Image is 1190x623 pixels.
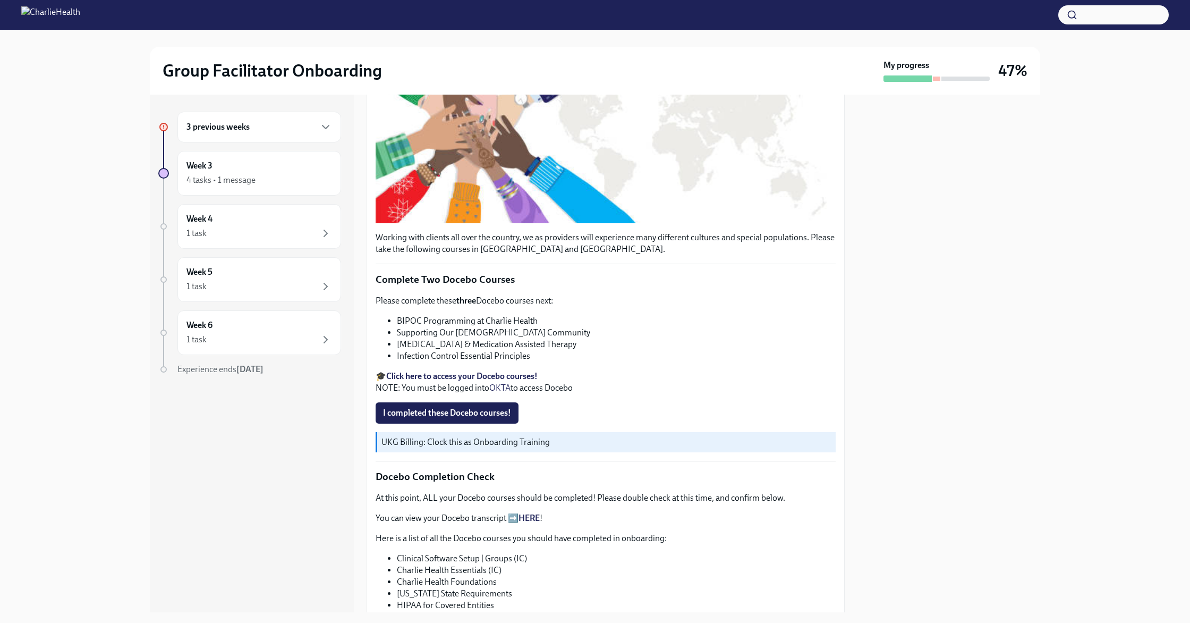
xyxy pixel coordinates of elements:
div: 3 previous weeks [177,112,341,142]
h6: Week 3 [186,160,212,172]
a: Week 41 task [158,204,341,249]
h6: Week 5 [186,266,212,278]
img: CharlieHealth [21,6,80,23]
p: Here is a list of all the Docebo courses you should have completed in onboarding: [376,533,836,544]
strong: [DATE] [236,364,263,374]
a: Week 61 task [158,310,341,355]
li: Core Compliance [397,611,836,623]
p: At this point, ALL your Docebo courses should be completed! Please double check at this time, and... [376,492,836,504]
li: [MEDICAL_DATA] & Medication Assisted Therapy [397,339,836,350]
strong: My progress [883,60,929,71]
button: Zoom image [376,35,836,223]
p: Complete Two Docebo Courses [376,273,836,287]
li: HIPAA for Covered Entities [397,600,836,611]
a: OKTA [489,383,511,393]
a: Week 51 task [158,257,341,302]
p: You can view your Docebo transcript ➡️ ! [376,512,836,524]
li: Charlie Health Foundations [397,576,836,588]
p: Working with clients all over the country, we as providers will experience many different culture... [376,232,836,255]
h6: Week 6 [186,319,212,331]
h6: 3 previous weeks [186,121,250,133]
p: Please complete these Docebo courses next: [376,295,836,307]
button: I completed these Docebo courses! [376,402,518,424]
div: 4 tasks • 1 message [186,174,256,186]
p: Docebo Completion Check [376,470,836,484]
p: 🎓 NOTE: You must be logged into to access Docebo [376,371,836,394]
h6: Week 4 [186,213,212,225]
strong: three [456,296,476,306]
p: UKG Billing: Clock this as Onboarding Training [381,436,831,448]
li: Supporting Our [DEMOGRAPHIC_DATA] Community [397,327,836,339]
a: Click here to access your Docebo courses! [386,371,538,381]
div: 1 task [186,281,207,292]
li: Charlie Health Essentials (IC) [397,565,836,576]
h2: Group Facilitator Onboarding [163,60,382,81]
li: Clinical Software Setup | Groups (IC) [397,553,836,565]
li: BIPOC Programming at Charlie Health [397,315,836,327]
li: Infection Control Essential Principles [397,350,836,362]
a: HERE [518,513,540,523]
span: Experience ends [177,364,263,374]
div: 1 task [186,228,207,239]
a: Week 34 tasks • 1 message [158,151,341,196]
span: I completed these Docebo courses! [383,408,511,418]
li: [US_STATE] State Requirements [397,588,836,600]
div: 1 task [186,334,207,346]
h3: 47% [998,61,1027,80]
